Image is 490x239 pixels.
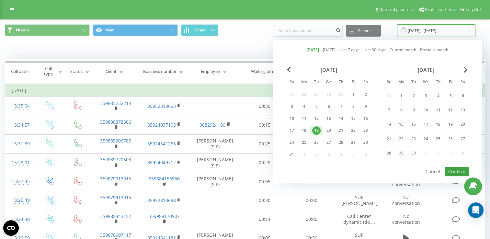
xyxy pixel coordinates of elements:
[241,191,288,210] td: 00:30
[189,153,241,172] td: [PERSON_NAME] (SIP)
[106,69,117,74] div: Client
[336,78,346,87] abbr: Thursday
[363,47,386,53] a: Last 30 days
[288,191,335,210] td: 00:00
[466,7,481,12] span: Log Out
[298,114,310,123] div: Mon Aug 11, 2025
[459,92,467,100] div: 6
[100,194,131,200] a: 359879913915
[325,114,333,123] div: 13
[446,92,455,100] div: 5
[457,90,469,102] div: Sat Sep 6, 2025
[468,202,484,218] div: Open Intercom Messenger
[446,78,455,87] abbr: Friday
[343,213,375,225] span: Call Center dynamic (do ...
[337,102,345,111] div: 7
[422,135,430,143] div: 24
[298,102,310,111] div: Mon Aug 4, 2025
[298,126,310,135] div: Mon Aug 18, 2025
[93,24,178,36] button: Main
[41,66,56,77] div: Call type
[407,147,420,159] div: Tue Sep 30, 2025
[147,122,176,128] a: 35924037105
[379,7,414,12] span: Referral program
[12,194,28,207] div: 15:26:49
[422,106,430,114] div: 10
[251,69,275,74] div: Waiting time
[445,167,469,176] button: Confirm
[432,119,444,131] div: Thu Sep 18, 2025
[395,147,407,159] div: Mon Sep 29, 2025
[361,114,370,123] div: 16
[241,97,288,116] td: 00:30
[100,138,131,144] a: 359885206785
[464,67,468,73] span: Next Month
[385,106,393,114] div: 7
[70,69,83,74] div: Status
[361,90,370,99] div: 2
[11,69,28,74] div: Call date
[422,92,430,100] div: 3
[397,106,405,114] div: 8
[384,78,394,87] abbr: Sunday
[298,138,310,147] div: Mon Aug 25, 2025
[312,126,321,135] div: 19
[457,133,469,145] div: Sat Sep 27, 2025
[420,119,432,131] div: Wed Sep 17, 2025
[287,67,291,73] span: Previous Month
[434,92,442,100] div: 4
[100,156,131,163] a: 359889720503
[383,147,395,159] div: Sun Sep 28, 2025
[385,135,393,143] div: 21
[312,78,321,87] abbr: Tuesday
[434,106,442,114] div: 11
[397,135,405,143] div: 22
[458,78,468,87] abbr: Saturday
[407,90,420,102] div: Tue Sep 2, 2025
[444,104,457,116] div: Fri Sep 12, 2025
[12,119,28,131] div: 15:34:57
[395,119,407,131] div: Mon Sep 15, 2025
[385,149,393,157] div: 28
[349,90,358,99] div: 1
[288,138,296,147] div: 24
[300,102,308,111] div: 4
[199,122,225,128] a: 0882924180
[100,213,131,219] a: 359888443152
[390,47,416,53] a: Current month
[288,114,296,123] div: 10
[383,119,395,131] div: Sun Sep 14, 2025
[361,102,370,111] div: 9
[147,159,176,165] a: 35924049712
[420,47,448,53] a: Previous month
[325,102,333,111] div: 6
[286,138,298,147] div: Sun Aug 24, 2025
[300,114,308,123] div: 11
[409,120,418,129] div: 16
[300,126,308,135] div: 18
[201,69,220,74] div: Employee
[324,78,334,87] abbr: Wednesday
[446,120,455,129] div: 19
[409,135,418,143] div: 23
[347,126,359,135] div: Fri Aug 22, 2025
[407,119,420,131] div: Tue Sep 16, 2025
[147,141,176,147] a: 35924541256
[100,119,131,125] a: 359888878566
[409,106,418,114] div: 9
[147,103,176,109] a: 35952813693
[339,47,359,53] a: Last 7 days
[286,102,298,111] div: Sun Aug 3, 2025
[288,126,296,135] div: 17
[288,150,296,159] div: 31
[12,175,28,188] div: 15:27:45
[349,114,358,123] div: 15
[335,126,347,135] div: Thu Aug 21, 2025
[444,90,457,102] div: Fri Sep 5, 2025
[409,149,418,157] div: 30
[359,114,372,123] div: Sat Aug 16, 2025
[310,114,323,123] div: Tue Aug 12, 2025
[383,67,469,73] div: [DATE]
[335,138,347,147] div: Thu Aug 28, 2025
[409,78,418,87] abbr: Tuesday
